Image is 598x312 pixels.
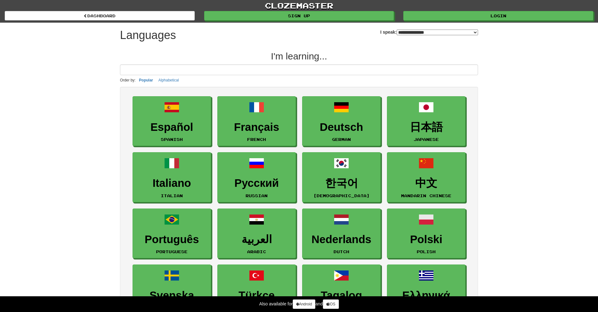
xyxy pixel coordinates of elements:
h3: Polski [390,233,462,246]
h2: I'm learning... [120,51,478,61]
h3: Deutsch [306,121,377,133]
a: DeutschGerman [302,96,381,146]
h3: Nederlands [306,233,377,246]
a: 한국어[DEMOGRAPHIC_DATA] [302,152,381,202]
label: I speak: [380,29,478,35]
h3: Türkçe [221,289,292,302]
a: العربيةArabic [217,209,296,259]
a: FrançaisFrench [217,96,296,146]
small: French [247,137,266,142]
h3: Ελληνικά [390,289,462,302]
small: Order by: [120,78,136,82]
small: Dutch [334,249,349,254]
small: Spanish [161,137,183,142]
button: Popular [137,77,155,84]
h3: Español [136,121,208,133]
a: РусскийRussian [217,152,296,202]
a: dashboard [5,11,195,20]
a: iOS [323,299,339,309]
a: Android [293,299,315,309]
a: PortuguêsPortuguese [133,209,211,259]
h3: 中文 [390,177,462,189]
a: 日本語Japanese [387,96,465,146]
small: Polish [417,249,436,254]
a: Sign up [204,11,394,20]
select: I speak: [397,30,478,35]
h3: Tagalog [306,289,377,302]
h3: Français [221,121,292,133]
h3: Italiano [136,177,208,189]
button: Alphabetical [156,77,181,84]
small: Mandarin Chinese [401,193,451,198]
a: PolskiPolish [387,209,465,259]
small: Italian [161,193,183,198]
h3: 日本語 [390,121,462,133]
small: Portuguese [156,249,188,254]
small: German [332,137,351,142]
a: 中文Mandarin Chinese [387,152,465,202]
h3: 한국어 [306,177,377,189]
h3: Svenska [136,289,208,302]
small: [DEMOGRAPHIC_DATA] [313,193,370,198]
small: Russian [246,193,268,198]
small: Japanese [414,137,439,142]
a: NederlandsDutch [302,209,381,259]
a: EspañolSpanish [133,96,211,146]
h3: العربية [221,233,292,246]
a: Login [403,11,593,20]
h1: Languages [120,29,176,42]
h3: Русский [221,177,292,189]
a: ItalianoItalian [133,152,211,202]
h3: Português [136,233,208,246]
small: Arabic [247,249,266,254]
